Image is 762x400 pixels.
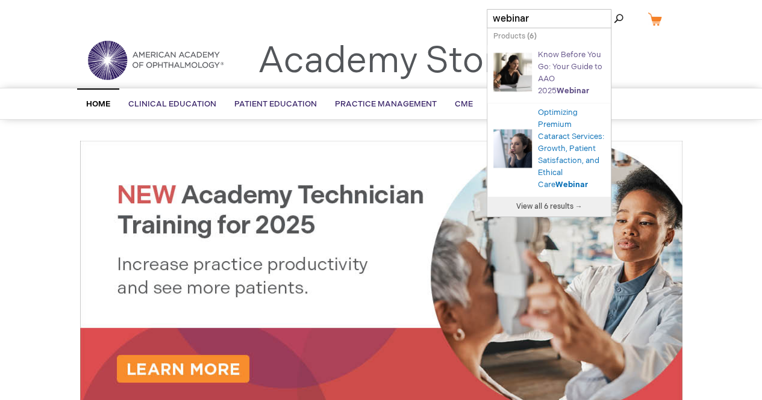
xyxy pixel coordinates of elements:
[86,99,110,109] span: Home
[493,48,532,96] img: Know Before You Go: Your Guide to AAO 2025 Webinar
[487,45,611,197] ul: Search Autocomplete Result
[234,99,317,109] span: Patient Education
[555,180,588,189] span: Webinar
[516,202,582,211] span: View all 6 results →
[493,32,525,41] span: Products
[128,99,216,109] span: Clinical Education
[529,32,534,41] span: 6
[493,125,532,173] img: Optimizing Premium Cataract Services: Growth, Patient Satisfaction, and Ethical Care Webinar
[493,125,538,176] a: Optimizing Premium Cataract Services: Growth, Patient Satisfaction, and Ethical Care Webinar
[582,6,628,30] span: Search
[487,197,611,217] a: View all 6 results →
[538,108,604,189] a: Optimizing Premium Cataract Services: Growth, Patient Satisfaction, and Ethical CareWebinar
[527,32,537,41] span: ( )
[258,40,517,83] a: Academy Store
[493,48,538,100] a: Know Before You Go: Your Guide to AAO 2025 Webinar
[455,99,473,109] span: CME
[335,99,437,109] span: Practice Management
[557,86,589,96] span: Webinar
[538,50,602,96] a: Know Before You Go: Your Guide to AAO 2025Webinar
[487,9,611,28] input: Name, # or keyword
